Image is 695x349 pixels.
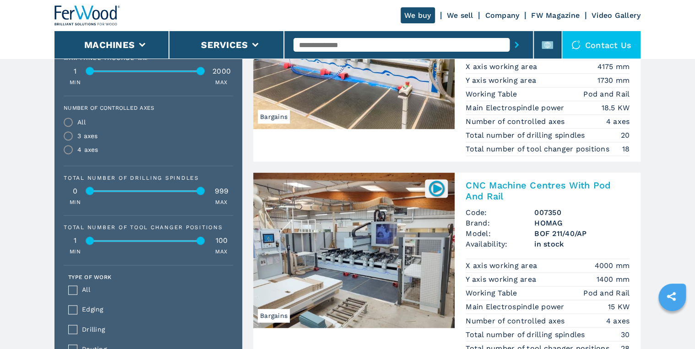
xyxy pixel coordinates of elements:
em: 4 axes [606,116,630,127]
div: Max panel passage mm [64,55,233,61]
div: 1 [64,68,87,75]
span: Bargains [258,110,290,123]
p: Total number of tool changer positions [466,144,612,154]
em: Pod and Rail [583,89,630,99]
em: 1730 mm [597,75,630,86]
em: Pod and Rail [583,288,630,298]
em: 30 [621,329,630,339]
a: sharethis [660,285,683,308]
span: Code: [466,207,534,218]
span: Brand: [466,218,534,228]
a: FW Magazine [531,11,580,20]
em: 20 [621,130,630,140]
img: Ferwood [54,5,120,26]
em: 18 [622,144,630,154]
button: submit-button [510,34,524,55]
p: Number of controlled axes [466,117,567,127]
label: Number of controlled axes [64,105,228,111]
p: MIN [70,79,81,86]
span: Availability: [466,239,534,249]
div: Contact us [562,31,641,59]
a: We buy [401,7,435,23]
div: 1 [64,237,87,244]
em: 18.5 KW [601,102,630,113]
div: Total number of drilling spindles [64,175,233,181]
p: Y axis working area [466,75,538,86]
h3: 007350 [534,207,630,218]
div: 100 [210,237,233,244]
label: Type of work [68,274,111,280]
h3: BOF 211/40/AP [534,228,630,239]
span: Drilling [82,324,228,334]
em: 1400 mm [596,274,630,285]
p: Total number of drilling spindles [466,130,587,140]
p: MAX [215,79,227,86]
div: 4 axes [77,146,98,153]
em: 4 axes [606,315,630,326]
p: MIN [70,248,81,256]
img: 007350 [428,179,445,197]
div: 3 axes [77,133,98,139]
p: Working Table [466,89,520,99]
em: 4175 mm [597,61,630,72]
span: in stock [534,239,630,249]
em: 15 KW [608,301,630,312]
div: 999 [210,188,233,195]
a: Company [485,11,519,20]
div: Total number of tool changer positions [64,225,233,230]
p: X axis working area [466,62,539,72]
p: Working Table [466,288,520,298]
button: Services [201,39,248,50]
a: We sell [447,11,473,20]
button: Machines [84,39,135,50]
p: MIN [70,199,81,206]
p: Main Electrospindle power [466,103,567,113]
a: Video Gallery [592,11,641,20]
p: Main Electrospindle power [466,302,567,312]
em: 4000 mm [594,260,630,271]
p: MAX [215,199,227,206]
span: Bargains [258,309,290,322]
div: 0 [64,188,87,195]
div: 2000 [210,68,233,75]
img: CNC Machine Centres With Pod And Rail HOMAG BOF 211/40/AP [253,172,455,328]
h2: CNC Machine Centres With Pod And Rail [466,180,630,202]
img: Contact us [571,40,581,49]
span: All [82,285,228,295]
p: X axis working area [466,261,539,271]
span: Edging [82,304,228,315]
div: All [77,119,86,125]
iframe: Chat [656,308,688,342]
h3: HOMAG [534,218,630,228]
span: Model: [466,228,534,239]
p: Y axis working area [466,274,538,285]
p: Total number of drilling spindles [466,329,587,339]
p: Number of controlled axes [466,316,567,326]
p: MAX [215,248,227,256]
